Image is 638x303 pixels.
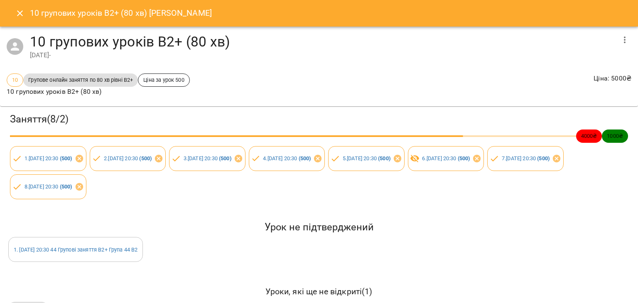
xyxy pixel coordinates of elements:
b: ( 500 ) [378,155,390,161]
p: 10 групових уроків В2+ (80 хв) [7,87,190,97]
a: 1.[DATE] 20:30 (500) [25,155,72,161]
a: 6.[DATE] 20:30 (500) [422,155,470,161]
b: ( 500 ) [60,155,72,161]
a: 8.[DATE] 20:30 (500) [25,183,72,190]
span: 4000 ₴ [576,132,602,140]
span: 1000 ₴ [602,132,628,140]
b: ( 500 ) [299,155,311,161]
div: 4.[DATE] 20:30 (500) [249,146,325,171]
div: 6.[DATE] 20:30 (500) [408,146,484,171]
div: 3.[DATE] 20:30 (500) [169,146,245,171]
h3: Заняття ( 8 / 2 ) [10,113,628,126]
a: 3.[DATE] 20:30 (500) [184,155,231,161]
a: 7.[DATE] 20:30 (500) [502,155,550,161]
span: 10 [7,76,23,84]
div: 7.[DATE] 20:30 (500) [487,146,564,171]
a: 1. [DATE] 20:30 44 Групові заняття В2+ Група 44 В2 [14,247,137,253]
b: ( 500 ) [60,183,72,190]
button: Close [10,3,30,23]
b: ( 500 ) [219,155,231,161]
a: 4.[DATE] 20:30 (500) [263,155,311,161]
span: Ціна за урок 500 [138,76,189,84]
h5: Урок не підтверджений [8,221,630,234]
a: 2.[DATE] 20:30 (500) [104,155,152,161]
a: 5.[DATE] 20:30 (500) [343,155,390,161]
p: Ціна : 5000 ₴ [594,73,631,83]
h6: 10 групових уроків В2+ (80 хв) [PERSON_NAME] [30,7,212,20]
div: 5.[DATE] 20:30 (500) [328,146,405,171]
h6: Уроки, які ще не відкриті ( 1 ) [8,285,630,298]
div: 2.[DATE] 20:30 (500) [90,146,166,171]
b: ( 500 ) [458,155,470,161]
div: 8.[DATE] 20:30 (500) [10,174,86,199]
b: ( 500 ) [537,155,550,161]
span: Групове онлайн заняття по 80 хв рівні В2+ [23,76,138,84]
div: [DATE] - [30,50,615,60]
div: 1.[DATE] 20:30 (500) [10,146,86,171]
b: ( 500 ) [139,155,152,161]
h4: 10 групових уроків В2+ (80 хв) [30,33,615,50]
